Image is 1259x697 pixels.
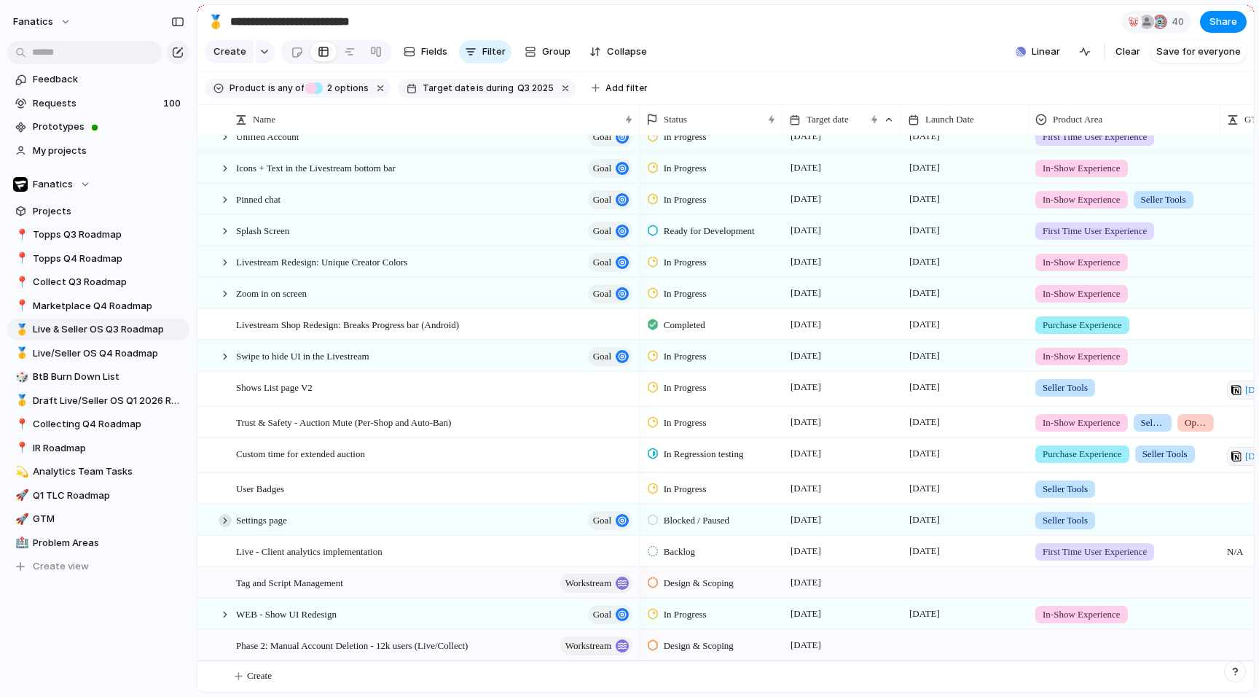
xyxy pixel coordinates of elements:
div: 📍 [15,274,26,291]
span: In-Show Experience [1043,255,1121,270]
span: Fields [421,44,447,59]
span: [DATE] [906,128,944,145]
span: 2 [323,82,334,93]
button: Q3 2025 [514,80,557,96]
span: Launch Date [925,112,974,127]
span: Pinned chat [236,190,281,207]
span: Create view [33,559,89,574]
span: Seller Tools [1043,381,1088,395]
span: Save for everyone [1156,44,1241,59]
span: [DATE] [787,159,825,176]
span: Seller Tools [1043,482,1088,497]
div: 📍 [15,227,26,244]
button: 🎲 [13,370,28,384]
button: goal [588,284,632,303]
span: Live/Seller OS Q4 Roadmap [33,346,184,361]
button: Add filter [583,78,656,98]
button: goal [588,347,632,366]
button: Share [1200,11,1247,33]
span: Target date [423,82,475,95]
span: [DATE] [906,190,944,208]
span: [DATE] [787,284,825,302]
span: Operations [1185,416,1207,430]
div: 🥇 [15,392,26,409]
span: In Progress [664,349,707,364]
span: Completed [664,318,705,332]
a: 🏥Problem Areas [7,532,189,554]
span: Live & Seller OS Q3 Roadmap [33,322,184,337]
button: 🏥 [13,536,28,550]
a: 📍IR Roadmap [7,437,189,459]
button: isany of [265,80,307,96]
span: Phase 2: Manual Account Deletion - 12k users (Live/Collect) [236,636,468,653]
span: Prototypes [33,120,184,134]
span: In-Show Experience [1043,287,1121,301]
a: 📍Collecting Q4 Roadmap [7,413,189,435]
span: Blocked / Paused [664,513,729,528]
div: 💫Analytics Team Tasks [7,461,189,483]
button: workstream [560,574,632,593]
a: 🚀Q1 TLC Roadmap [7,485,189,507]
span: workstream [565,636,611,656]
span: Fanatics [33,177,73,192]
span: Icons + Text in the Livestream bottom bar [236,159,396,176]
div: 📍 [15,297,26,314]
div: 🎲 [15,369,26,386]
span: Problem Areas [33,536,184,550]
span: [DATE] [787,574,825,591]
span: Q1 TLC Roadmap [33,488,184,503]
button: fanatics [7,10,79,34]
span: Product [230,82,265,95]
button: Save for everyone [1150,40,1247,63]
div: 🏥 [15,534,26,551]
span: Filter [482,44,506,59]
span: In-Show Experience [1043,349,1121,364]
span: [DATE] [906,347,944,365]
span: Product Area [1053,112,1102,127]
span: In Progress [664,607,707,622]
span: Topps Q3 Roadmap [33,227,184,242]
button: goal [588,222,632,241]
span: goal [593,346,611,367]
button: 📍 [13,252,28,266]
button: goal [588,128,632,147]
span: [DATE] [906,159,944,176]
button: 🥇 [13,322,28,337]
button: Filter [459,40,511,63]
span: [DATE] [906,222,944,239]
span: In Progress [664,161,707,176]
span: In-Show Experience [1043,607,1121,622]
span: Zoom in on screen [236,284,307,301]
span: fanatics [13,15,53,29]
div: 🥇 [15,322,26,338]
div: 📍 [15,250,26,267]
button: 🥇 [13,394,28,408]
button: Fanatics [7,174,189,195]
a: 📍Marketplace Q4 Roadmap [7,295,189,317]
button: 🥇 [204,10,227,34]
span: GTM [33,512,184,526]
span: [DATE] [787,190,825,208]
span: Status [664,112,687,127]
a: Requests100 [7,93,189,114]
span: In Regression testing [664,447,744,462]
span: Purchase Experience [1043,318,1122,332]
span: goal [593,284,611,304]
span: Seller Tools [1141,416,1165,430]
span: In Progress [664,416,707,430]
div: 🥇Live & Seller OS Q3 Roadmap [7,319,189,340]
span: In Progress [664,287,707,301]
span: [DATE] [787,378,825,396]
span: Settings page [236,511,287,528]
span: is [476,82,484,95]
button: 🥇 [13,346,28,361]
span: [DATE] [787,222,825,239]
span: Design & Scoping [664,576,734,591]
button: goal [588,190,632,209]
span: Livestream Shop Redesign: Breaks Progress bar (Android) [236,316,459,332]
span: IR Roadmap [33,441,184,456]
span: Analytics Team Tasks [33,464,184,479]
button: Create view [7,556,189,577]
div: 🚀 [15,511,26,528]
